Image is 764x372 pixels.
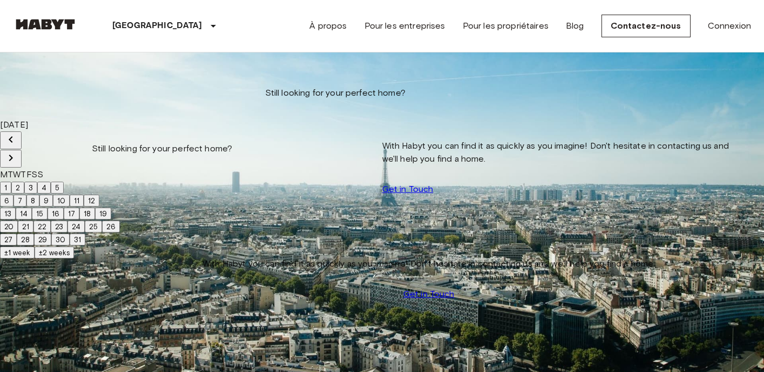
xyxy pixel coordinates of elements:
[708,19,751,32] a: Connexion
[112,19,202,32] p: [GEOGRAPHIC_DATA]
[202,257,655,270] span: With Habyt you can find it as quickly as you imagine! Don't hesitate in contacting us and we'll h...
[84,195,99,207] button: 12
[31,169,37,180] span: Saturday
[33,221,51,232] button: 22
[37,169,43,180] span: Sunday
[26,195,39,207] button: 8
[32,208,48,220] button: 15
[51,234,70,245] button: 30
[265,87,405,99] span: Still looking for your perfect home?
[67,221,85,232] button: 24
[21,169,26,180] span: Thursday
[95,208,111,220] button: 19
[79,208,95,220] button: 18
[37,182,51,194] button: 4
[102,221,120,232] button: 26
[601,15,691,37] a: Contactez-nous
[35,247,74,258] button: ±2 weeks
[18,221,33,232] button: 21
[34,234,51,245] button: 29
[26,169,31,180] span: Friday
[13,169,21,180] span: Wednesday
[13,195,26,207] button: 7
[48,208,64,220] button: 16
[364,19,445,32] a: Pour les entreprises
[85,221,102,232] button: 25
[39,195,53,207] button: 9
[24,182,37,194] button: 3
[16,208,32,220] button: 14
[51,221,67,232] button: 23
[8,169,13,180] span: Tuesday
[70,195,84,207] button: 11
[566,19,584,32] a: Blog
[17,234,34,245] button: 28
[13,19,78,30] img: Habyt
[64,208,79,220] button: 17
[463,19,549,32] a: Pour les propriétaires
[53,195,70,207] button: 10
[70,234,85,245] button: 31
[403,288,455,301] a: Get in Touch
[11,182,24,194] button: 2
[51,182,64,194] button: 5
[309,19,347,32] a: À propos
